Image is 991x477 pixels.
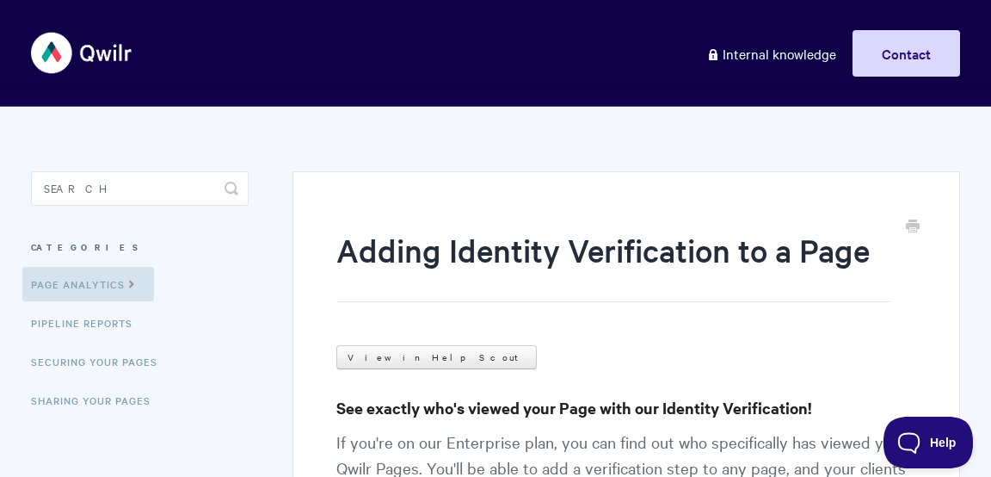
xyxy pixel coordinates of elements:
input: Search [31,171,249,206]
a: Sharing Your Pages [31,383,163,418]
a: View in Help Scout [336,345,537,369]
h3: See exactly who's viewed your Page with our Identity Verification! [336,396,916,420]
a: Internal knowledge [693,30,849,77]
a: Contact [853,30,960,77]
a: Page Analytics [22,267,154,301]
h3: Categories [31,232,249,263]
iframe: Toggle Customer Support [883,417,974,468]
img: Qwilr Help Center [31,21,133,85]
a: Print this Article [906,218,920,237]
h1: Adding Identity Verification to a Page [336,228,890,302]
a: Securing Your Pages [31,344,170,379]
a: Pipeline reports [31,306,145,340]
